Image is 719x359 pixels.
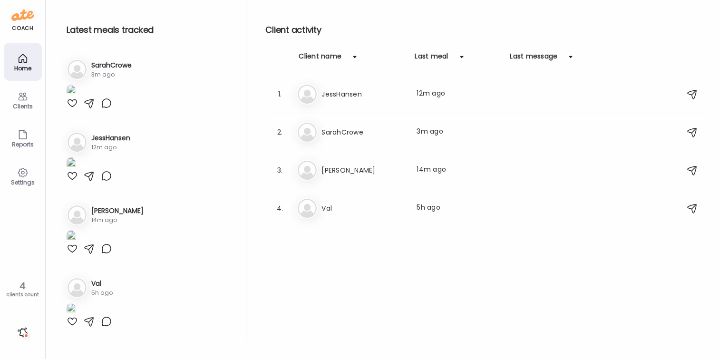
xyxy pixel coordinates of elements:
img: images%2FNpBkYCDGbgOyATEklj5YtkCAVfl2%2FFN07cv3fEHqdgtoSukDL%2FZcFDpjSStFhQSf7ccP0J_1080 [67,230,76,243]
h3: [PERSON_NAME] [91,206,144,216]
div: Settings [6,179,40,185]
h3: JessHansen [321,88,405,100]
img: bg-avatar-default.svg [298,85,317,104]
div: 5h ago [91,289,113,297]
div: 12m ago [91,143,130,152]
div: 3m ago [417,126,500,138]
h3: [PERSON_NAME] [321,165,405,176]
img: bg-avatar-default.svg [68,133,87,152]
h3: JessHansen [91,133,130,143]
h2: Client activity [265,23,704,37]
h2: Latest meals tracked [67,23,231,37]
img: images%2FGUbdFJA58dS8Z0qmVV7zLn3NjgJ2%2FWEOnEj3pI8uMQwlK6j5M%2FAIwbKpJFqh7vIAkmNUz3_1080 [67,85,76,97]
div: Last meal [415,51,448,67]
div: Reports [6,141,40,147]
div: 4 [3,280,42,291]
img: bg-avatar-default.svg [68,205,87,224]
div: 14m ago [91,216,144,224]
div: Home [6,65,40,71]
img: images%2F89jpWwfnpeZc0oJum2gXo5JkcVZ2%2F9uOOVzJl9ieb3rLDZXer%2FOYudPfUk48W3J24keLDE_1080 [67,157,76,170]
div: 4. [274,203,285,214]
h3: Val [321,203,405,214]
div: 5h ago [417,203,500,214]
img: images%2FpdzErkYIq2RVV5q7Kvbq58pGrfp1%2F3vWNIvddYUtaWum39quj%2F4b6XIfDfaXDtQuS0tGt9_1080 [67,303,76,316]
div: 1. [274,88,285,100]
img: ate [11,8,34,23]
img: bg-avatar-default.svg [298,123,317,142]
h3: SarahCrowe [321,126,405,138]
div: 3. [274,165,285,176]
div: Clients [6,103,40,109]
h3: SarahCrowe [91,60,132,70]
img: bg-avatar-default.svg [298,199,317,218]
div: 14m ago [417,165,500,176]
div: 2. [274,126,285,138]
img: bg-avatar-default.svg [68,60,87,79]
div: 12m ago [417,88,500,100]
div: Client name [299,51,341,67]
img: bg-avatar-default.svg [298,161,317,180]
h3: Val [91,279,113,289]
div: clients count [3,291,42,298]
img: bg-avatar-default.svg [68,278,87,297]
div: coach [12,24,33,32]
div: Last message [510,51,557,67]
div: 3m ago [91,70,132,79]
